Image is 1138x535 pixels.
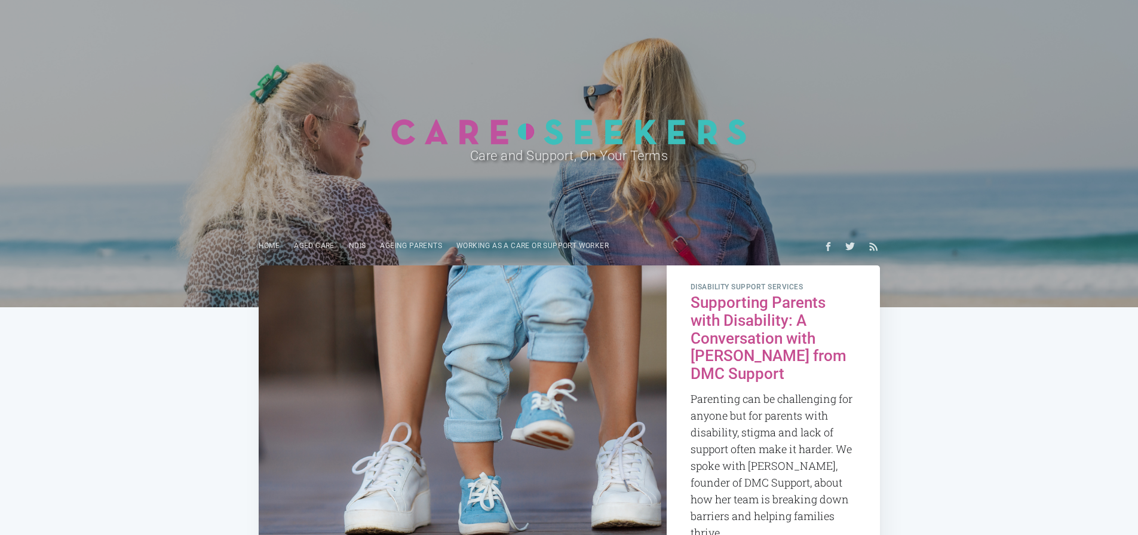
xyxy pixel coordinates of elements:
[342,234,373,258] a: NDIS
[373,234,449,258] a: Ageing parents
[251,234,287,258] a: Home
[391,118,747,145] img: Careseekers
[304,145,835,166] h2: Care and Support, On Your Terms
[691,294,856,383] h2: Supporting Parents with Disability: A Conversation with [PERSON_NAME] from DMC Support
[287,234,342,258] a: Aged Care
[449,234,616,258] a: Working as a care or support worker
[691,283,856,292] span: disability support services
